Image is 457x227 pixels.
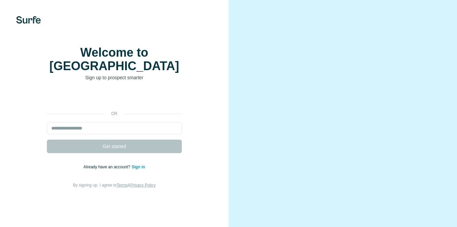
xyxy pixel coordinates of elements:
p: or [104,111,125,117]
img: Surfe's logo [16,16,41,24]
a: Sign in [132,165,145,169]
h1: Welcome to [GEOGRAPHIC_DATA] [47,46,182,73]
a: Privacy Policy [130,183,155,188]
span: Already have an account? [83,165,132,169]
span: By signing up, I agree to & [73,183,155,188]
a: Terms [117,183,128,188]
iframe: Sign in with Google Button [44,91,185,106]
p: Sign up to prospect smarter [47,74,182,81]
